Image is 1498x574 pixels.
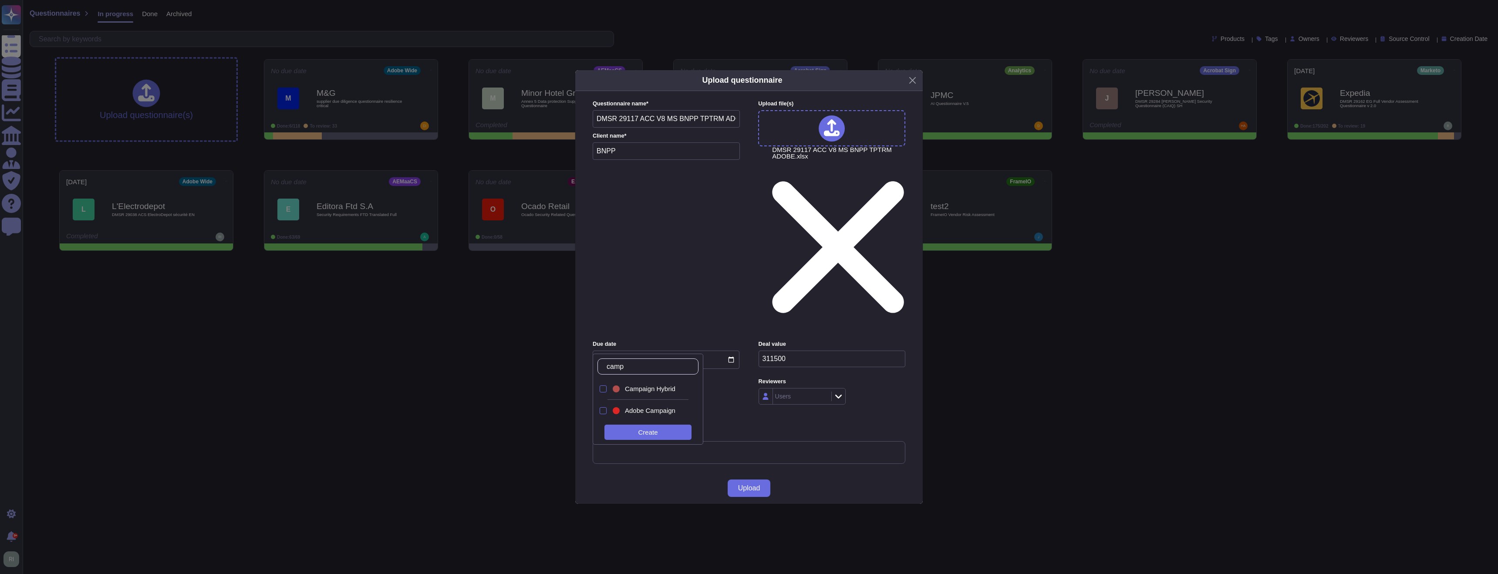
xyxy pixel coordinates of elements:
[625,385,686,393] div: Campaign Hybrid
[593,142,740,160] input: Enter company name of the client
[593,351,739,369] input: Due date
[759,341,905,347] label: Deal value
[611,379,689,398] div: Campaign Hybrid
[602,359,698,374] input: Search by keywords
[593,133,740,139] label: Client name
[611,405,621,416] div: Adobe Campaign
[611,401,689,420] div: Adobe Campaign
[593,101,740,107] label: Questionnaire name
[772,146,904,335] span: DMSR 29117 ACC V8 MS BNPP TPTRM ADOBE.xlsx
[604,425,692,440] div: Create
[758,100,793,107] span: Upload file (s)
[775,393,791,399] div: Users
[625,385,675,393] span: Campaign Hybrid
[702,74,782,86] h5: Upload questionnaire
[738,485,760,492] span: Upload
[906,74,919,87] button: Close
[625,407,686,415] div: Adobe Campaign
[759,351,905,367] input: Enter the amount
[625,407,675,415] span: Adobe Campaign
[759,379,905,385] label: Reviewers
[611,384,621,394] div: Campaign Hybrid
[593,341,739,347] label: Due date
[593,110,740,128] input: Enter questionnaire name
[728,479,771,497] button: Upload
